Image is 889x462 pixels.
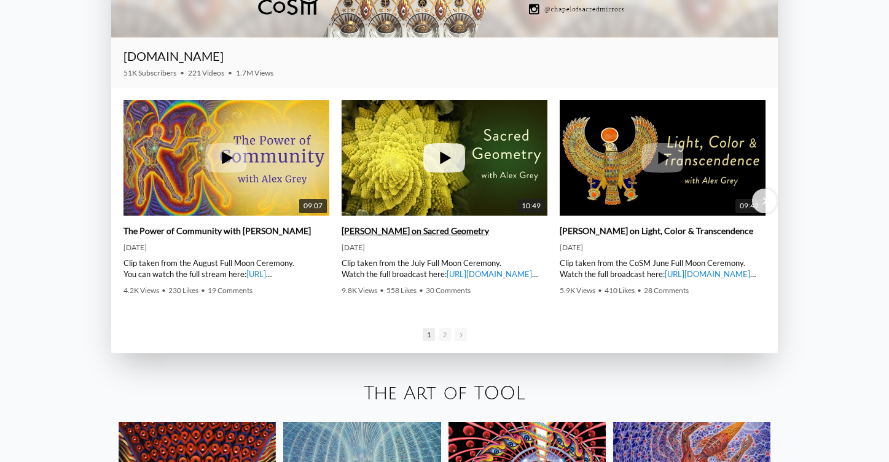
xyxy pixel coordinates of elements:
span: • [162,286,166,295]
span: Go to next slide [455,328,467,341]
span: • [180,68,184,77]
span: • [380,286,384,295]
a: [URL][DOMAIN_NAME] [665,269,750,279]
span: • [201,286,205,295]
span: 1.7M Views [236,68,273,77]
span: 10:49 [517,199,545,213]
div: [DATE] [123,243,329,253]
span: 09:42 [735,199,763,213]
span: • [637,286,641,295]
div: [DATE] [560,243,766,253]
a: Alex Grey on Light, Color & Transcendence 09:42 [560,100,766,216]
a: [URL][DOMAIN_NAME] [447,269,532,279]
span: • [228,68,232,77]
a: [PERSON_NAME] on Sacred Geometry [342,225,489,237]
a: The Power of Community with [PERSON_NAME] [123,225,311,237]
a: The Art of TOOL [364,383,525,404]
a: [URL][DOMAIN_NAME] [123,269,272,290]
img: Alex Grey on Light, Color & Transcendence [560,81,766,235]
a: [PERSON_NAME] on Light, Color & Transcendence [560,225,753,237]
span: 230 Likes [168,286,198,295]
div: [DATE] [342,243,547,253]
img: Alex Grey on Sacred Geometry [342,81,547,235]
iframe: Subscribe to CoSM.TV on YouTube [694,53,766,68]
span: 19 Comments [208,286,253,295]
div: Next slide [752,189,777,213]
span: • [598,286,602,295]
span: 30 Comments [426,286,471,295]
span: 09:07 [299,199,327,213]
span: 410 Likes [605,286,635,295]
img: The Power of Community with Alex Grey [123,81,329,235]
a: Alex Grey on Sacred Geometry 10:49 [342,100,547,216]
span: 5.9K Views [560,286,595,295]
span: 28 Comments [644,286,689,295]
span: • [419,286,423,295]
div: Clip taken from the August Full Moon Ceremony. You can watch the full stream here: | [PERSON_NAME... [123,257,329,280]
a: [DOMAIN_NAME] [123,49,224,63]
div: Clip taken from the July Full Moon Ceremony. Watch the full broadcast here: | [PERSON_NAME] | ► W... [342,257,547,280]
span: Go to slide 2 [439,328,451,341]
span: 51K Subscribers [123,68,176,77]
span: 9.8K Views [342,286,377,295]
span: Go to slide 1 [423,328,435,341]
div: Clip taken from the CoSM June Full Moon Ceremony. Watch the full broadcast here: | [PERSON_NAME] ... [560,257,766,280]
span: 4.2K Views [123,286,159,295]
span: 558 Likes [386,286,417,295]
span: 221 Videos [188,68,224,77]
a: The Power of Community with Alex Grey 09:07 [123,100,329,216]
